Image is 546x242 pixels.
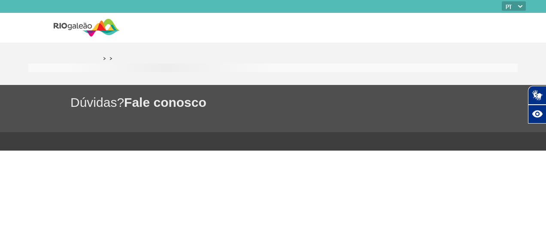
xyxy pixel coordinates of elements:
button: Abrir recursos assistivos. [528,105,546,124]
div: Plugin de acessibilidade da Hand Talk. [528,86,546,124]
a: > [103,53,106,63]
span: Fale conosco [124,95,206,109]
h1: Dúvidas? [70,94,546,111]
button: Abrir tradutor de língua de sinais. [528,86,546,105]
a: > [109,53,112,63]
